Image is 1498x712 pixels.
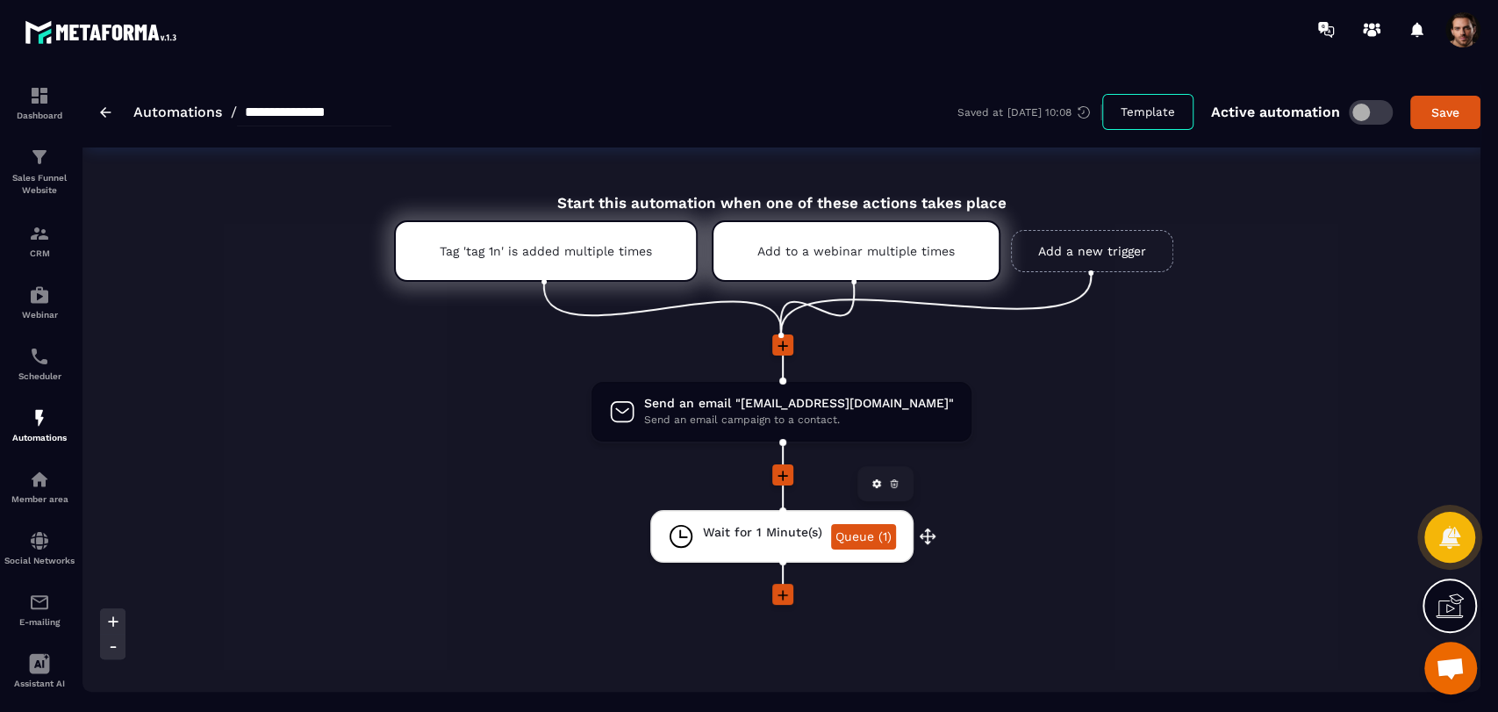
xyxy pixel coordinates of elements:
img: automations [29,284,50,306]
img: logo [25,16,183,48]
img: social-network [29,530,50,551]
p: [DATE] 10:08 [1007,106,1072,119]
p: Add to a webinar multiple times [757,244,955,258]
p: E-mailing [4,617,75,627]
button: Save [1410,96,1480,129]
a: social-networksocial-networkSocial Networks [4,517,75,579]
div: Save [1422,104,1469,121]
img: scheduler [29,346,50,367]
a: schedulerschedulerScheduler [4,333,75,394]
a: automationsautomationsMember area [4,456,75,517]
span: Send an email campaign to a contact. [644,412,954,428]
p: Sales Funnel Website [4,172,75,197]
img: automations [29,469,50,490]
a: Assistant AI [4,640,75,701]
img: formation [29,147,50,168]
span: / [231,104,237,120]
p: Dashboard [4,111,75,120]
div: Start this automation when one of these actions takes place [350,174,1214,212]
a: Queue (1) [831,524,896,550]
img: email [29,592,50,613]
a: automationsautomationsWebinar [4,271,75,333]
div: Mở cuộc trò chuyện [1424,642,1477,694]
button: Template [1102,94,1193,130]
img: automations [29,407,50,428]
a: Automations [133,104,222,120]
img: formation [29,223,50,244]
a: automationsautomationsAutomations [4,394,75,456]
p: Scheduler [4,371,75,381]
p: Assistant AI [4,679,75,688]
p: Active automation [1211,104,1340,120]
a: Add a new trigger [1011,230,1173,272]
p: Social Networks [4,556,75,565]
p: Member area [4,494,75,504]
a: formationformationDashboard [4,72,75,133]
p: Automations [4,433,75,442]
div: Saved at [957,104,1102,120]
a: formationformationSales Funnel Website [4,133,75,210]
p: Tag 'tag 1n' is added multiple times [440,244,652,258]
img: formation [29,85,50,106]
a: formationformationCRM [4,210,75,271]
img: arrow [100,107,111,118]
p: Webinar [4,310,75,320]
a: emailemailE-mailing [4,579,75,640]
p: CRM [4,248,75,258]
span: Send an email "[EMAIL_ADDRESS][DOMAIN_NAME]" [644,395,954,412]
span: Wait for 1 Minute(s) [703,524,822,541]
